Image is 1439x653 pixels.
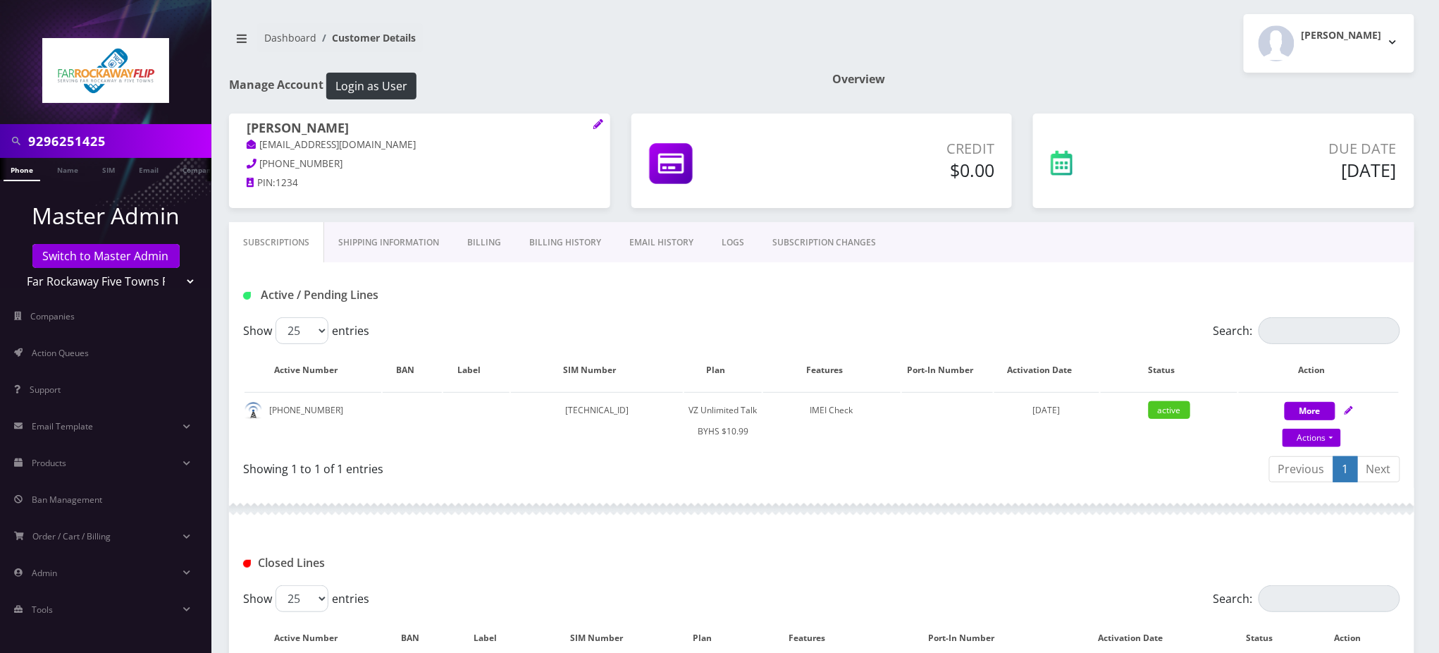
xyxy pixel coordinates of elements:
h1: [PERSON_NAME] [247,121,593,138]
a: Company [175,158,223,180]
h5: [DATE] [1173,159,1397,181]
th: Features: activate to sort column ascending [763,350,900,391]
span: Order / Cart / Billing [33,530,111,542]
h1: Manage Account [229,73,811,99]
span: Action Queues [32,347,89,359]
span: Support [30,384,61,396]
th: Activation Date: activate to sort column ascending [994,350,1099,391]
h1: Active / Pending Lines [243,288,614,302]
a: Billing History [515,222,615,263]
h5: $0.00 [802,159,995,181]
span: Companies [31,310,75,322]
a: Login as User [323,77,416,92]
a: Email [132,158,166,180]
button: Login as User [326,73,416,99]
nav: breadcrumb [229,23,811,63]
a: Next [1357,456,1400,482]
td: VZ Unlimited Talk BYHS $10.99 [684,392,762,449]
th: BAN: activate to sort column ascending [383,350,441,391]
label: Search: [1213,585,1400,612]
span: [PHONE_NUMBER] [260,157,343,170]
th: Status: activate to sort column ascending [1101,350,1237,391]
th: Port-In Number: activate to sort column ascending [902,350,993,391]
td: [PHONE_NUMBER] [245,392,381,449]
h2: [PERSON_NAME] [1302,30,1382,42]
span: Tools [32,604,53,616]
p: Due Date [1173,138,1397,159]
a: Shipping Information [324,222,453,263]
li: Customer Details [316,30,416,45]
a: LOGS [708,222,758,263]
input: Search: [1259,585,1400,612]
a: Subscriptions [229,222,324,263]
th: Plan: activate to sort column ascending [684,350,762,391]
select: Showentries [276,585,328,612]
a: Switch to Master Admin [32,244,180,268]
img: Closed Lines [243,560,251,568]
td: [TECHNICAL_ID] [511,392,684,449]
a: Dashboard [264,31,316,44]
span: 1234 [276,176,298,189]
a: SIM [95,158,122,180]
img: default.png [245,402,262,420]
a: SUBSCRIPTION CHANGES [758,222,890,263]
a: Phone [4,158,40,181]
a: PIN: [247,176,276,190]
div: Showing 1 to 1 of 1 entries [243,455,811,477]
h1: Overview [832,73,1414,86]
img: Active / Pending Lines [243,292,251,300]
th: Action: activate to sort column ascending [1239,350,1399,391]
a: [EMAIL_ADDRESS][DOMAIN_NAME] [247,138,416,152]
p: Credit [802,138,995,159]
span: Products [32,457,66,469]
a: Actions [1283,429,1341,447]
span: [DATE] [1033,404,1061,416]
th: SIM Number: activate to sort column ascending [511,350,684,391]
button: More [1285,402,1335,420]
span: Ban Management [32,494,102,506]
a: EMAIL HISTORY [615,222,708,263]
th: Label: activate to sort column ascending [443,350,509,391]
label: Show entries [243,585,369,612]
div: IMEI Check [763,400,900,421]
a: Name [50,158,85,180]
a: 1 [1333,456,1358,482]
h1: Closed Lines [243,556,614,570]
th: Active Number: activate to sort column ascending [245,350,381,391]
a: Billing [453,222,515,263]
select: Showentries [276,317,328,344]
img: Far Rockaway Five Towns Flip [42,38,169,103]
label: Show entries [243,317,369,344]
span: Email Template [32,420,93,432]
input: Search: [1259,317,1400,344]
input: Search in Company [28,128,208,154]
a: Previous [1269,456,1334,482]
label: Search: [1213,317,1400,344]
button: [PERSON_NAME] [1244,14,1414,73]
span: active [1149,401,1190,419]
span: Admin [32,567,57,579]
